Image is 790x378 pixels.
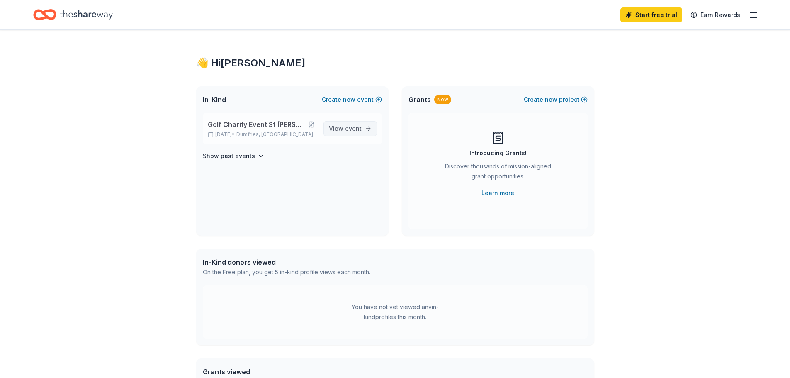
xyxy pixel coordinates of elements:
[345,125,362,132] span: event
[434,95,451,104] div: New
[322,95,382,105] button: Createnewevent
[685,7,745,22] a: Earn Rewards
[323,121,377,136] a: View event
[343,302,447,322] div: You have not yet viewed any in-kind profiles this month.
[196,56,594,70] div: 👋 Hi [PERSON_NAME]
[442,161,554,185] div: Discover thousands of mission-aligned grant opportunities.
[203,367,366,377] div: Grants viewed
[203,257,370,267] div: In-Kind donors viewed
[208,131,317,138] p: [DATE] •
[329,124,362,134] span: View
[203,95,226,105] span: In-Kind
[343,95,355,105] span: new
[524,95,588,105] button: Createnewproject
[620,7,682,22] a: Start free trial
[545,95,557,105] span: new
[208,119,306,129] span: Golf Charity Event St [PERSON_NAME] the Great
[203,151,264,161] button: Show past events
[469,148,527,158] div: Introducing Grants!
[203,151,255,161] h4: Show past events
[408,95,431,105] span: Grants
[33,5,113,24] a: Home
[203,267,370,277] div: On the Free plan, you get 5 in-kind profile views each month.
[236,131,313,138] span: Dumfries, [GEOGRAPHIC_DATA]
[481,188,514,198] a: Learn more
